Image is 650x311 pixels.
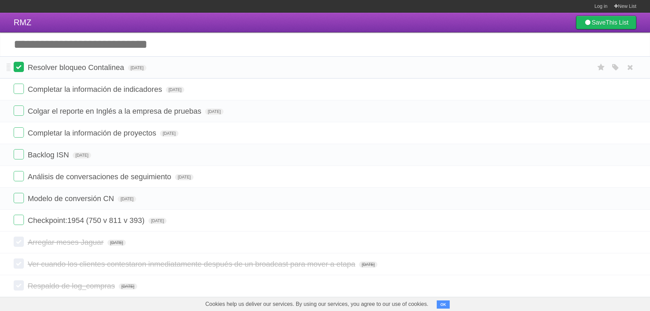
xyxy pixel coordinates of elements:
span: [DATE] [148,218,167,224]
span: Ver cuando los clientes contestaron inmediatamente después de un broadcast para mover a etapa [28,260,357,268]
span: [DATE] [118,196,136,202]
label: Done [14,258,24,269]
label: Done [14,62,24,72]
span: [DATE] [128,65,146,71]
span: RMZ [14,18,31,27]
b: This List [606,19,629,26]
label: Done [14,280,24,291]
label: Done [14,127,24,138]
label: Done [14,193,24,203]
span: Completar la información de indicadores [28,85,164,94]
label: Star task [595,62,608,73]
span: [DATE] [73,152,91,158]
label: Done [14,84,24,94]
span: [DATE] [119,283,137,289]
span: Respaldo de log_compras [28,282,117,290]
span: [DATE] [160,130,178,137]
span: Análisis de conversaciones de seguimiento [28,172,173,181]
a: SaveThis List [576,16,636,29]
label: Done [14,105,24,116]
span: Colgar el reporte en Inglés a la empresa de pruebas [28,107,203,115]
label: Done [14,237,24,247]
span: [DATE] [166,87,184,93]
label: Done [14,149,24,159]
button: OK [437,300,450,309]
span: [DATE] [205,109,223,115]
label: Done [14,215,24,225]
span: [DATE] [107,240,126,246]
span: [DATE] [175,174,193,180]
label: Done [14,171,24,181]
span: Completar la información de proyectos [28,129,158,137]
span: Modelo de conversión CN [28,194,116,203]
span: Arreglar meses Jaguar [28,238,105,246]
span: Backlog ISN [28,151,71,159]
span: Checkpoint:1954 (750 v 811 v 393) [28,216,146,225]
span: Resolver bloqueo Contalinea [28,63,126,72]
span: [DATE] [359,261,377,268]
span: Cookies help us deliver our services. By using our services, you agree to our use of cookies. [199,297,435,311]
